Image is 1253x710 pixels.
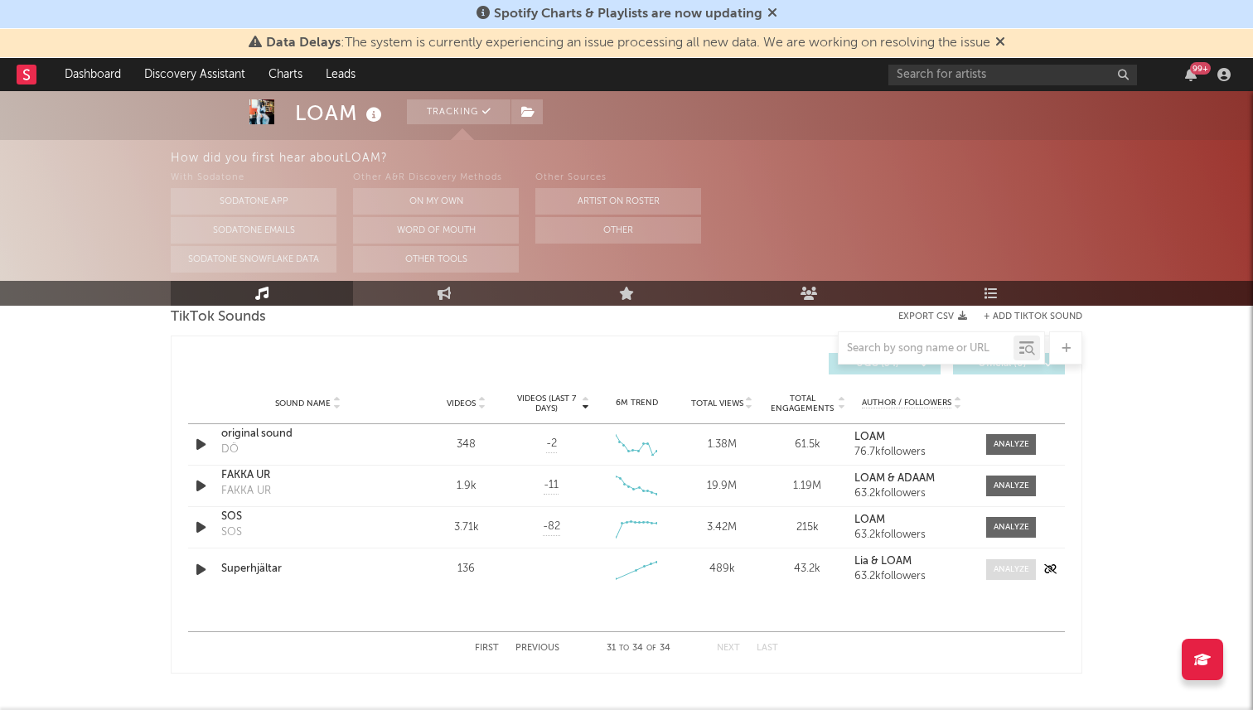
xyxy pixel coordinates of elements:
[546,436,557,452] span: -2
[266,36,341,50] span: Data Delays
[407,99,510,124] button: Tracking
[854,514,970,526] a: LOAM
[53,58,133,91] a: Dashboard
[221,467,394,484] a: FAKKA UR
[535,217,701,244] button: Other
[513,394,580,413] span: Videos (last 7 days)
[221,561,394,577] a: Superhjältar
[295,99,386,127] div: LOAM
[428,519,505,536] div: 3.71k
[221,442,239,458] div: DÖ
[854,571,970,582] div: 63.2k followers
[428,561,505,577] div: 136
[898,312,967,321] button: Export CSV
[854,556,912,567] strong: Lia & LOAM
[314,58,367,91] a: Leads
[257,58,314,91] a: Charts
[854,473,970,485] a: LOAM & ADAAM
[684,519,761,536] div: 3.42M
[353,188,519,215] button: On My Own
[171,217,336,244] button: Sodatone Emails
[767,7,777,21] span: Dismiss
[353,246,519,273] button: Other Tools
[221,509,394,525] a: SOS
[769,519,846,536] div: 215k
[684,561,761,577] div: 489k
[757,644,778,653] button: Last
[854,432,885,442] strong: LOAM
[967,312,1082,321] button: + Add TikTok Sound
[221,483,271,500] div: FAKKA UR
[171,307,266,327] span: TikTok Sounds
[221,426,394,442] a: original sound
[515,644,559,653] button: Previous
[862,398,951,408] span: Author / Followers
[598,397,675,409] div: 6M Trend
[839,342,1014,355] input: Search by song name or URL
[428,478,505,495] div: 1.9k
[171,168,336,188] div: With Sodatone
[494,7,762,21] span: Spotify Charts & Playlists are now updating
[717,644,740,653] button: Next
[684,478,761,495] div: 19.9M
[691,398,743,408] span: Total Views
[171,148,1253,168] div: How did you first hear about LOAM ?
[221,524,242,541] div: SOS
[995,36,1005,50] span: Dismiss
[854,447,970,458] div: 76.7k followers
[535,168,701,188] div: Other Sources
[475,644,499,653] button: First
[171,188,336,215] button: Sodatone App
[543,519,560,535] span: -82
[266,36,990,50] span: : The system is currently experiencing an issue processing all new data. We are working on resolv...
[854,432,970,443] a: LOAM
[684,437,761,453] div: 1.38M
[984,312,1082,321] button: + Add TikTok Sound
[544,477,559,494] span: -11
[854,529,970,541] div: 63.2k followers
[769,478,846,495] div: 1.19M
[353,217,519,244] button: Word Of Mouth
[593,639,684,659] div: 31 34 34
[854,556,970,568] a: Lia & LOAM
[646,645,656,652] span: of
[171,246,336,273] button: Sodatone Snowflake Data
[854,473,935,484] strong: LOAM & ADAAM
[1190,62,1211,75] div: 99 +
[535,188,701,215] button: Artist on Roster
[769,394,836,413] span: Total Engagements
[275,398,331,408] span: Sound Name
[133,58,257,91] a: Discovery Assistant
[353,168,519,188] div: Other A&R Discovery Methods
[428,437,505,453] div: 348
[447,398,476,408] span: Videos
[854,488,970,500] div: 63.2k followers
[854,514,885,525] strong: LOAM
[769,437,846,453] div: 61.5k
[619,645,629,652] span: to
[1185,68,1197,81] button: 99+
[888,65,1137,85] input: Search for artists
[769,561,846,577] div: 43.2k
